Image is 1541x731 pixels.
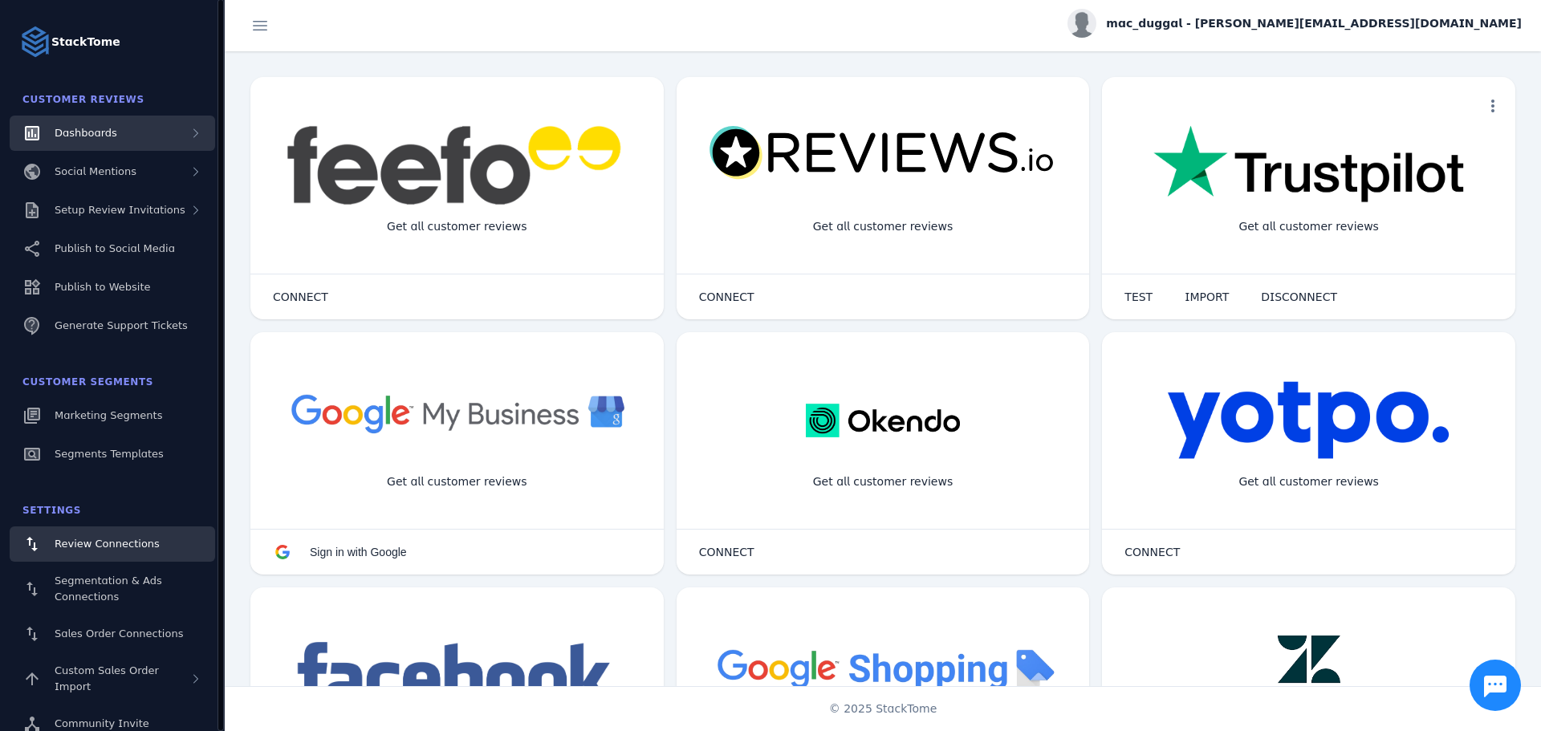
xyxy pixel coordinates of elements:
span: DISCONNECT [1261,291,1337,303]
img: yotpo.png [1167,380,1450,461]
img: okendo.webp [806,380,959,461]
span: CONNECT [1124,546,1180,558]
div: Get all customer reviews [1226,205,1392,248]
span: Settings [22,505,81,516]
span: mac_duggal - [PERSON_NAME][EMAIL_ADDRESS][DOMAIN_NAME] [1106,15,1522,32]
img: Logo image [19,26,51,58]
button: CONNECT [683,281,770,313]
img: googleshopping.png [709,636,1058,701]
span: Dashboards [55,127,117,139]
span: Customer Reviews [22,94,144,105]
span: Generate Support Tickets [55,319,188,331]
span: CONNECT [699,546,754,558]
span: Customer Segments [22,376,153,388]
span: Marketing Segments [55,409,162,421]
span: Segmentation & Ads Connections [55,575,162,603]
span: IMPORT [1185,291,1229,303]
div: Get all customer reviews [374,461,540,503]
a: Marketing Segments [10,398,215,433]
div: Get all customer reviews [800,461,966,503]
span: Publish to Social Media [55,242,175,254]
button: mac_duggal - [PERSON_NAME][EMAIL_ADDRESS][DOMAIN_NAME] [1067,9,1522,38]
img: feefo.png [284,125,629,205]
button: IMPORT [1169,281,1245,313]
span: TEST [1124,291,1153,303]
img: reviewsio.svg [709,125,1058,181]
span: CONNECT [273,291,328,303]
a: Segments Templates [10,437,215,472]
button: CONNECT [683,536,770,568]
span: Sales Order Connections [55,627,183,640]
button: TEST [1108,281,1169,313]
a: Publish to Website [10,270,215,305]
span: Custom Sales Order Import [55,664,159,692]
span: © 2025 StackTome [829,701,937,717]
div: Get all customer reviews [800,205,966,248]
span: Publish to Website [55,281,150,293]
a: Publish to Social Media [10,231,215,266]
img: facebook.png [287,636,628,716]
img: googlebusiness.png [283,380,632,445]
button: CONNECT [1108,536,1196,568]
img: trustpilot.png [1153,125,1464,205]
a: Sales Order Connections [10,616,215,652]
a: Generate Support Tickets [10,308,215,343]
div: Get all customer reviews [374,205,540,248]
span: Sign in with Google [310,546,407,558]
span: Review Connections [55,538,160,550]
a: Segmentation & Ads Connections [10,565,215,613]
button: Sign in with Google [257,536,423,568]
strong: StackTome [51,34,120,51]
span: Community Invite [55,717,149,729]
span: Social Mentions [55,165,136,177]
img: profile.jpg [1067,9,1096,38]
button: more [1477,90,1509,122]
span: Segments Templates [55,448,164,460]
button: DISCONNECT [1245,281,1353,313]
div: Get all customer reviews [1226,461,1392,503]
a: Review Connections [10,526,215,562]
img: zendesk.png [1253,636,1365,716]
span: CONNECT [699,291,754,303]
button: CONNECT [257,281,344,313]
span: Setup Review Invitations [55,204,185,216]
